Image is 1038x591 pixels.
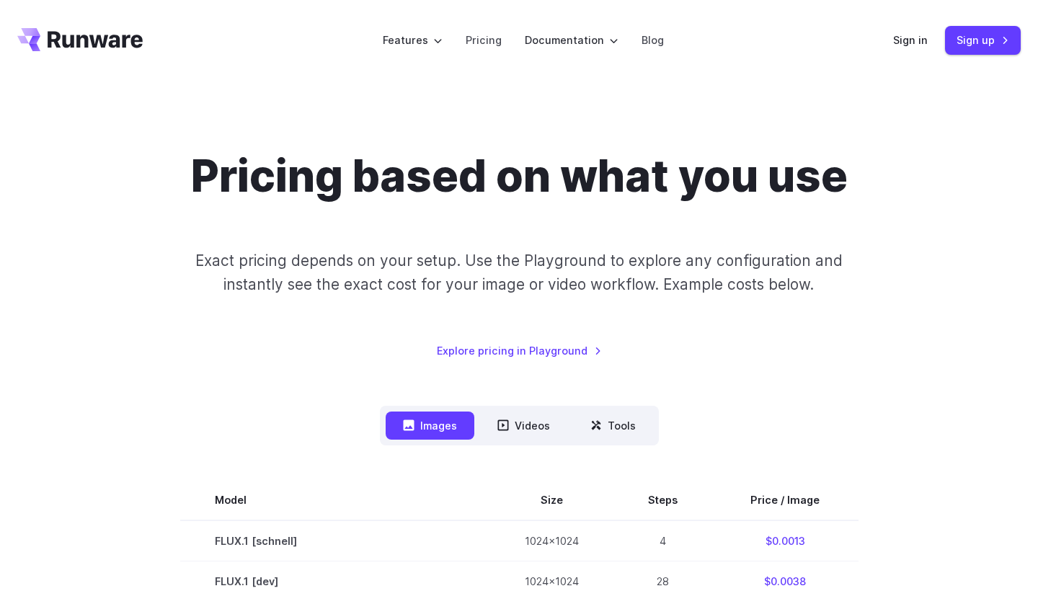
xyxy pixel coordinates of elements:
[945,26,1021,54] a: Sign up
[180,480,490,520] th: Model
[480,412,567,440] button: Videos
[17,28,143,51] a: Go to /
[490,480,613,520] th: Size
[490,520,613,561] td: 1024x1024
[573,412,653,440] button: Tools
[383,32,443,48] label: Features
[893,32,928,48] a: Sign in
[613,520,712,561] td: 4
[642,32,664,48] a: Blog
[437,342,602,359] a: Explore pricing in Playground
[191,150,848,203] h1: Pricing based on what you use
[712,520,859,561] td: $0.0013
[386,412,474,440] button: Images
[712,480,859,520] th: Price / Image
[180,520,490,561] td: FLUX.1 [schnell]
[525,32,618,48] label: Documentation
[466,32,502,48] a: Pricing
[168,249,870,297] p: Exact pricing depends on your setup. Use the Playground to explore any configuration and instantl...
[613,480,712,520] th: Steps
